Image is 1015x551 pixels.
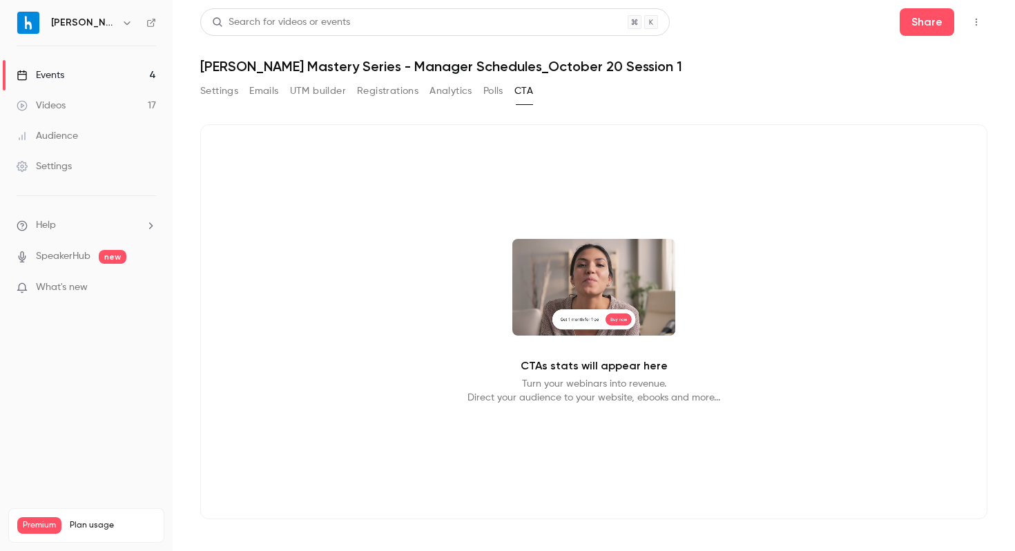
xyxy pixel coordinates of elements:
img: Harri [17,12,39,34]
div: Audience [17,129,78,143]
span: Premium [17,517,61,534]
div: Settings [17,159,72,173]
span: What's new [36,280,88,295]
li: help-dropdown-opener [17,218,156,233]
p: CTAs stats will appear here [521,358,668,374]
button: Emails [249,80,278,102]
h1: [PERSON_NAME] Mastery Series - Manager Schedules_October 20 Session 1 [200,58,987,75]
button: Analytics [429,80,472,102]
span: Plan usage [70,520,155,531]
div: Search for videos or events [212,15,350,30]
button: CTA [514,80,533,102]
button: UTM builder [290,80,346,102]
div: Videos [17,99,66,113]
a: SpeakerHub [36,249,90,264]
button: Registrations [357,80,418,102]
iframe: Noticeable Trigger [139,282,156,294]
button: Polls [483,80,503,102]
h6: [PERSON_NAME] [51,16,116,30]
p: Turn your webinars into revenue. Direct your audience to your website, ebooks and more... [467,377,720,405]
span: Help [36,218,56,233]
div: Events [17,68,64,82]
button: Settings [200,80,238,102]
button: Share [900,8,954,36]
span: new [99,250,126,264]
